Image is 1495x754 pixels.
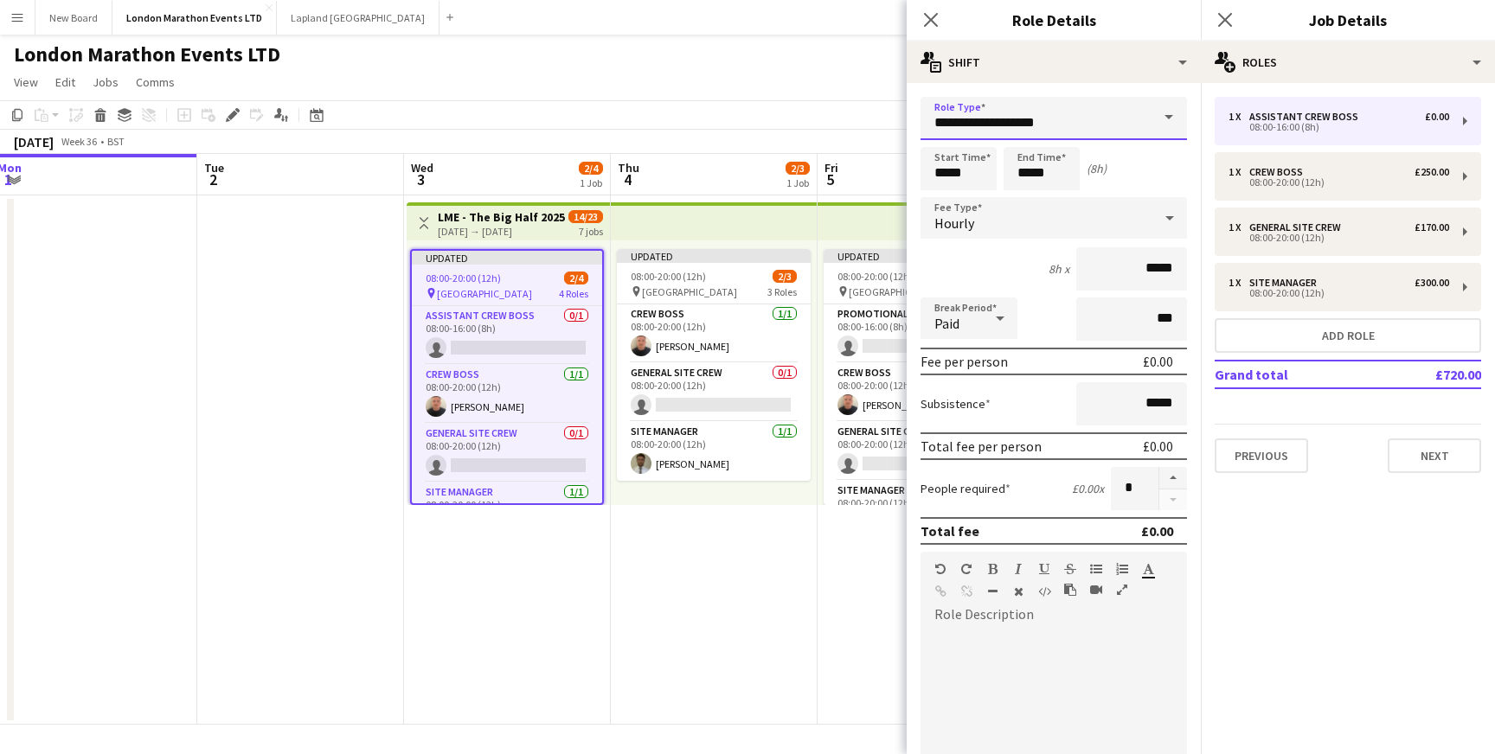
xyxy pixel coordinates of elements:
[1201,42,1495,83] div: Roles
[617,304,811,363] app-card-role: Crew Boss1/108:00-20:00 (12h)[PERSON_NAME]
[438,209,565,225] h3: LME - The Big Half 2025
[1415,221,1449,233] div: £170.00
[1378,361,1481,388] td: £720.00
[617,249,811,263] div: Updated
[921,438,1042,455] div: Total fee per person
[1087,161,1107,176] div: (8h)
[93,74,119,90] span: Jobs
[412,251,602,265] div: Updated
[1249,166,1310,178] div: Crew Boss
[767,285,797,298] span: 3 Roles
[1415,166,1449,178] div: £250.00
[1215,361,1378,388] td: Grand total
[618,160,639,176] span: Thu
[1012,585,1024,598] button: Clear Formatting
[1229,277,1249,289] div: 1 x
[204,160,224,176] span: Tue
[824,481,1017,540] app-card-role: Site Manager1/108:00-20:00 (12h)
[849,285,944,298] span: [GEOGRAPHIC_DATA]
[579,223,603,238] div: 7 jobs
[1229,221,1249,233] div: 1 x
[7,71,45,93] a: View
[934,562,946,576] button: Undo
[824,304,1017,363] app-card-role: Promotional Staffing (Sampling Staff)0/108:00-16:00 (8h)
[1143,438,1173,455] div: £0.00
[412,365,602,424] app-card-role: Crew Boss1/108:00-20:00 (12h)[PERSON_NAME]
[617,249,811,481] app-job-card: Updated08:00-20:00 (12h)2/3 [GEOGRAPHIC_DATA]3 RolesCrew Boss1/108:00-20:00 (12h)[PERSON_NAME]Gen...
[1249,111,1365,123] div: Assistant Crew Boss
[907,42,1201,83] div: Shift
[48,71,82,93] a: Edit
[615,169,639,189] span: 4
[408,169,433,189] span: 3
[824,249,1017,263] div: Updated
[277,1,440,35] button: Lapland [GEOGRAPHIC_DATA]
[642,285,737,298] span: [GEOGRAPHIC_DATA]
[14,133,54,150] div: [DATE]
[564,272,588,284] span: 2/4
[824,160,838,176] span: Fri
[824,422,1017,481] app-card-role: General Site Crew0/108:00-20:00 (12h)
[1215,438,1308,473] button: Previous
[57,135,100,148] span: Week 36
[426,272,501,284] span: 08:00-20:00 (12h)
[617,363,811,422] app-card-role: General Site Crew0/108:00-20:00 (12h)
[412,482,602,541] app-card-role: Site Manager1/108:00-20:00 (12h)
[824,249,1017,505] app-job-card: Updated08:00-20:00 (12h)2/4 [GEOGRAPHIC_DATA]4 RolesPromotional Staffing (Sampling Staff)0/108:00...
[786,162,810,175] span: 2/3
[14,42,280,67] h1: London Marathon Events LTD
[1229,289,1449,297] div: 08:00-20:00 (12h)
[1142,562,1154,576] button: Text Color
[1229,123,1449,131] div: 08:00-16:00 (8h)
[437,287,532,300] span: [GEOGRAPHIC_DATA]
[934,315,959,332] span: Paid
[617,422,811,481] app-card-role: Site Manager1/108:00-20:00 (12h)[PERSON_NAME]
[1249,277,1324,289] div: Site Manager
[1116,562,1128,576] button: Ordered List
[1141,522,1173,540] div: £0.00
[1229,178,1449,187] div: 08:00-20:00 (12h)
[921,522,979,540] div: Total fee
[921,353,1008,370] div: Fee per person
[773,270,797,283] span: 2/3
[129,71,182,93] a: Comms
[411,160,433,176] span: Wed
[14,74,38,90] span: View
[1012,562,1024,576] button: Italic
[1038,585,1050,598] button: HTML Code
[824,363,1017,422] app-card-role: Crew Boss1/108:00-20:00 (12h)[PERSON_NAME]
[568,210,603,223] span: 14/23
[1090,583,1102,597] button: Insert video
[1229,233,1449,242] div: 08:00-20:00 (12h)
[1215,318,1481,353] button: Add role
[960,562,972,576] button: Redo
[631,270,706,283] span: 08:00-20:00 (12h)
[559,287,588,300] span: 4 Roles
[986,585,998,598] button: Horizontal Line
[1159,467,1187,489] button: Increase
[86,71,125,93] a: Jobs
[921,481,1011,496] label: People required
[202,169,224,189] span: 2
[136,74,175,90] span: Comms
[1229,166,1249,178] div: 1 x
[1249,221,1348,233] div: General Site Crew
[1049,261,1069,277] div: 8h x
[934,214,974,232] span: Hourly
[1143,353,1173,370] div: £0.00
[1388,438,1481,473] button: Next
[1090,562,1102,576] button: Unordered List
[107,135,125,148] div: BST
[438,225,565,238] div: [DATE] → [DATE]
[1116,583,1128,597] button: Fullscreen
[412,424,602,482] app-card-role: General Site Crew0/108:00-20:00 (12h)
[410,249,604,505] app-job-card: Updated08:00-20:00 (12h)2/4 [GEOGRAPHIC_DATA]4 RolesAssistant Crew Boss0/108:00-16:00 (8h) Crew B...
[35,1,112,35] button: New Board
[1064,583,1076,597] button: Paste as plain text
[55,74,75,90] span: Edit
[1072,481,1104,496] div: £0.00 x
[1201,9,1495,31] h3: Job Details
